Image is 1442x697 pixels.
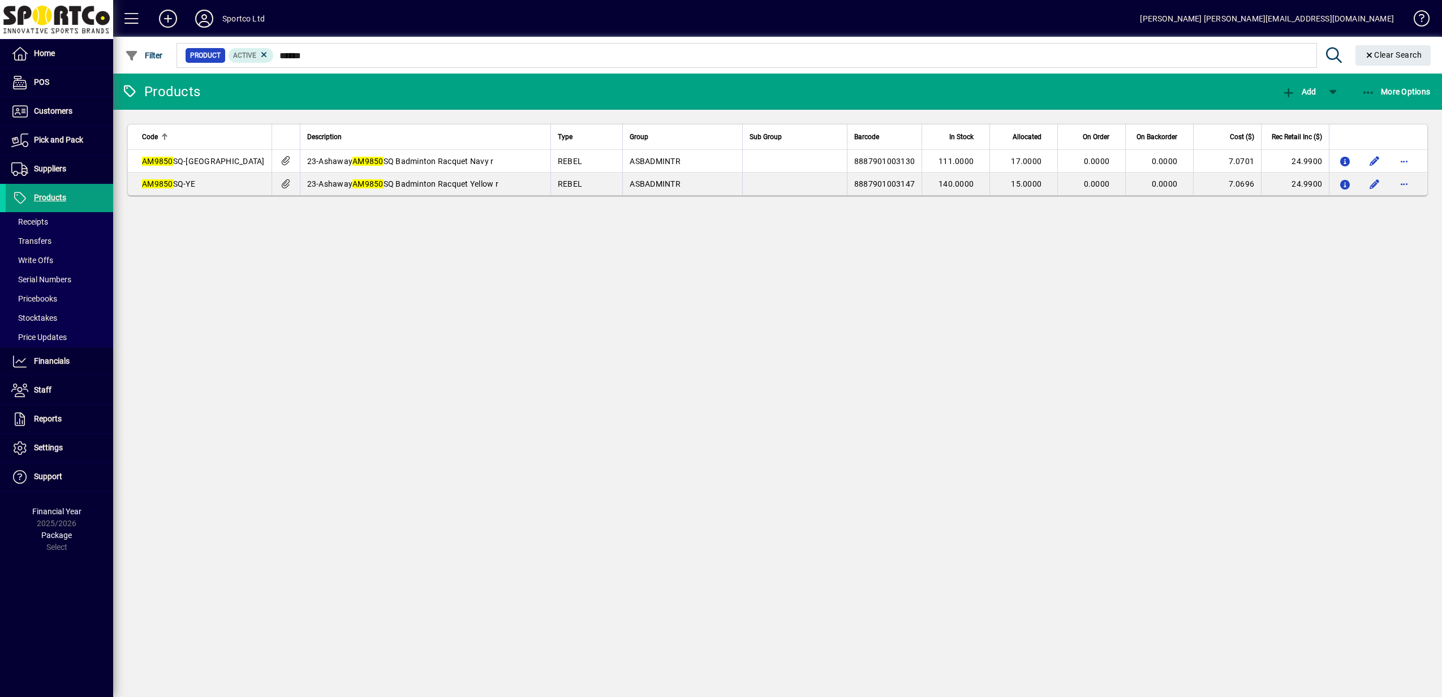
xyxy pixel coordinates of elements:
[1013,131,1041,143] span: Allocated
[854,131,879,143] span: Barcode
[558,179,582,188] span: REBEL
[186,8,222,29] button: Profile
[11,217,48,226] span: Receipts
[142,131,265,143] div: Code
[929,131,984,143] div: In Stock
[1230,131,1254,143] span: Cost ($)
[558,131,573,143] span: Type
[6,376,113,405] a: Staff
[222,10,265,28] div: Sportco Ltd
[11,236,51,246] span: Transfers
[949,131,974,143] span: In Stock
[34,443,63,452] span: Settings
[229,48,274,63] mat-chip: Activation Status: Active
[558,131,615,143] div: Type
[1084,179,1110,188] span: 0.0000
[1366,175,1384,193] button: Edit
[34,385,51,394] span: Staff
[307,131,342,143] span: Description
[1282,87,1316,96] span: Add
[6,270,113,289] a: Serial Numbers
[6,155,113,183] a: Suppliers
[750,131,840,143] div: Sub Group
[6,463,113,491] a: Support
[1152,157,1178,166] span: 0.0000
[939,179,974,188] span: 140.0000
[1193,150,1261,173] td: 7.0701
[1152,179,1178,188] span: 0.0000
[854,157,915,166] span: 8887901003130
[1011,157,1041,166] span: 17.0000
[34,78,49,87] span: POS
[307,131,544,143] div: Description
[6,231,113,251] a: Transfers
[1261,173,1329,195] td: 24.9900
[1193,173,1261,195] td: 7.0696
[11,333,67,342] span: Price Updates
[125,51,163,60] span: Filter
[34,106,72,115] span: Customers
[6,68,113,97] a: POS
[307,179,498,188] span: 23-Ashaway SQ Badminton Racquet Yellow r
[307,157,494,166] span: 23-Ashaway SQ Badminton Racquet Navy r
[150,8,186,29] button: Add
[6,126,113,154] a: Pick and Pack
[41,531,72,540] span: Package
[34,49,55,58] span: Home
[6,434,113,462] a: Settings
[854,131,915,143] div: Barcode
[1359,81,1434,102] button: More Options
[1362,87,1431,96] span: More Options
[142,157,173,166] em: AM9850
[34,356,70,365] span: Financials
[750,131,782,143] span: Sub Group
[6,212,113,231] a: Receipts
[142,179,195,188] span: SQ-YE
[630,157,681,166] span: ASBADMINTR
[1279,81,1319,102] button: Add
[6,308,113,328] a: Stocktakes
[11,275,71,284] span: Serial Numbers
[1133,131,1187,143] div: On Backorder
[1261,150,1329,173] td: 24.9900
[352,179,384,188] em: AM9850
[34,193,66,202] span: Products
[1065,131,1120,143] div: On Order
[1084,157,1110,166] span: 0.0000
[1366,152,1384,170] button: Edit
[854,179,915,188] span: 8887901003147
[1140,10,1394,28] div: [PERSON_NAME] [PERSON_NAME][EMAIL_ADDRESS][DOMAIN_NAME]
[939,157,974,166] span: 111.0000
[630,131,648,143] span: Group
[6,97,113,126] a: Customers
[11,313,57,322] span: Stocktakes
[34,472,62,481] span: Support
[6,40,113,68] a: Home
[142,131,158,143] span: Code
[630,179,681,188] span: ASBADMINTR
[1355,45,1431,66] button: Clear
[1083,131,1109,143] span: On Order
[34,414,62,423] span: Reports
[122,45,166,66] button: Filter
[6,328,113,347] a: Price Updates
[1395,152,1413,170] button: More options
[1395,175,1413,193] button: More options
[1364,50,1422,59] span: Clear Search
[142,179,173,188] em: AM9850
[6,347,113,376] a: Financials
[558,157,582,166] span: REBEL
[1011,179,1041,188] span: 15.0000
[32,507,81,516] span: Financial Year
[122,83,200,101] div: Products
[6,289,113,308] a: Pricebooks
[11,294,57,303] span: Pricebooks
[233,51,256,59] span: Active
[11,256,53,265] span: Write Offs
[142,157,265,166] span: SQ-[GEOGRAPHIC_DATA]
[1137,131,1177,143] span: On Backorder
[1272,131,1322,143] span: Rec Retail Inc ($)
[630,131,735,143] div: Group
[34,135,83,144] span: Pick and Pack
[352,157,384,166] em: AM9850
